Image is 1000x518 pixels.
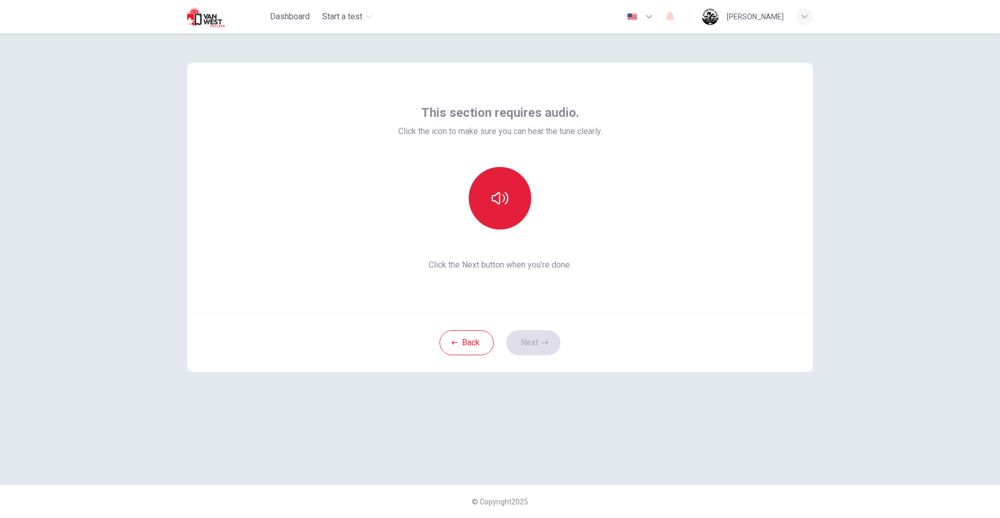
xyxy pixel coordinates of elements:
[398,125,602,138] span: Click the icon to make sure you can hear the tune clearly.
[421,104,579,121] span: This section requires audio.
[322,10,362,23] span: Start a test
[187,6,266,27] a: Van West logo
[318,7,376,26] button: Start a test
[398,259,602,271] span: Click the Next button when you’re done.
[727,10,784,23] div: [PERSON_NAME]
[626,13,639,21] img: en
[270,10,310,23] span: Dashboard
[702,8,718,25] img: Profile picture
[472,498,528,506] span: © Copyright 2025
[440,330,494,355] button: Back
[187,6,242,27] img: Van West logo
[266,7,314,26] button: Dashboard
